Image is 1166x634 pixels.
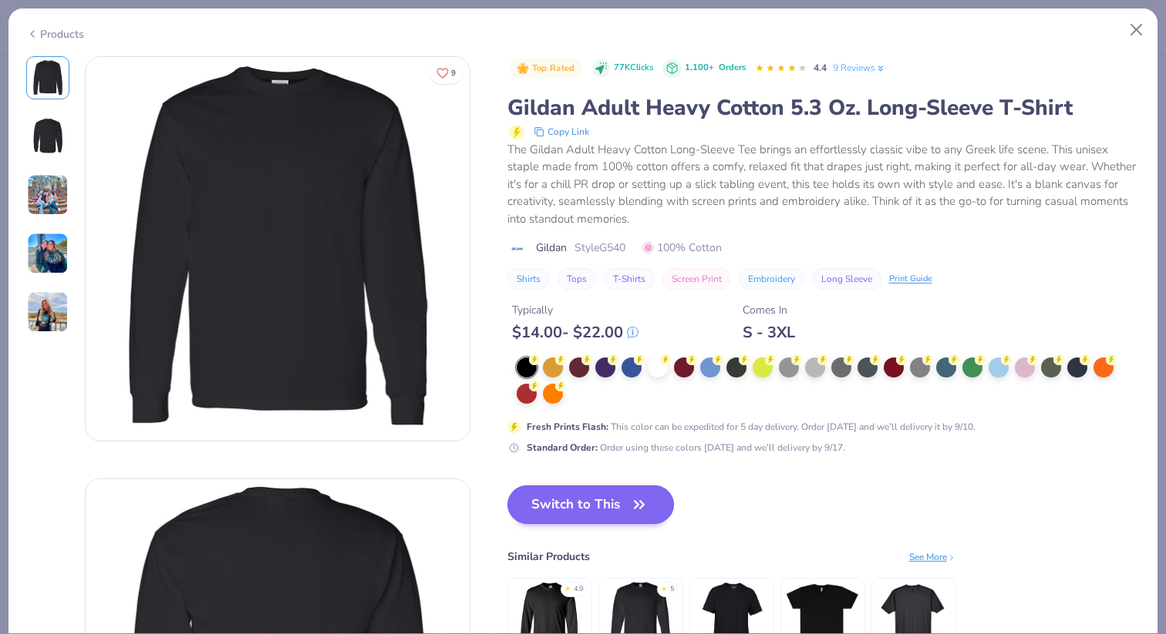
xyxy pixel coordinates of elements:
[517,62,529,75] img: Top Rated sort
[451,69,456,77] span: 9
[604,268,655,290] button: T-Shirts
[507,141,1141,228] div: The Gildan Adult Heavy Cotton Long-Sleeve Tee brings an effortlessly classic vibe to any Greek li...
[574,584,583,595] div: 4.9
[507,93,1141,122] div: Gildan Adult Heavy Cotton 5.3 Oz. Long-Sleeve T-Shirt
[529,122,594,141] button: copy to clipboard
[564,584,571,590] div: ★
[743,323,795,342] div: S - 3XL
[889,273,932,286] div: Print Guide
[26,26,84,42] div: Products
[670,584,674,595] div: 5
[614,62,653,75] span: 77K Clicks
[558,268,596,290] button: Tops
[662,268,731,290] button: Screen Print
[527,421,608,433] strong: Fresh Prints Flash :
[29,59,66,96] img: Front
[527,441,845,455] div: Order using these colors [DATE] and we’ll delivery by 9/17.
[512,302,639,318] div: Typically
[507,485,675,524] button: Switch to This
[527,420,976,434] div: This color can be expedited for 5 day delivery. Order [DATE] and we’ll delivery it by 9/10.
[27,291,69,333] img: User generated content
[532,64,575,72] span: Top Rated
[27,174,69,216] img: User generated content
[743,302,795,318] div: Comes In
[1122,15,1151,45] button: Close
[509,59,583,79] button: Badge Button
[507,268,550,290] button: Shirts
[507,548,590,565] div: Similar Products
[27,233,69,274] img: User generated content
[512,323,639,342] div: $ 14.00 - $ 22.00
[86,57,470,441] img: Front
[642,240,722,256] span: 100% Cotton
[909,550,956,564] div: See More
[814,62,827,74] span: 4.4
[575,240,625,256] span: Style G540
[527,441,598,454] strong: Standard Order :
[833,61,886,75] a: 9 Reviews
[507,243,528,255] img: brand logo
[755,56,807,81] div: 4.4 Stars
[812,268,881,290] button: Long Sleeve
[29,118,66,155] img: Back
[719,62,746,73] span: Orders
[430,62,463,84] button: Like
[685,62,746,75] div: 1,100+
[739,268,804,290] button: Embroidery
[536,240,567,256] span: Gildan
[661,584,667,590] div: ★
